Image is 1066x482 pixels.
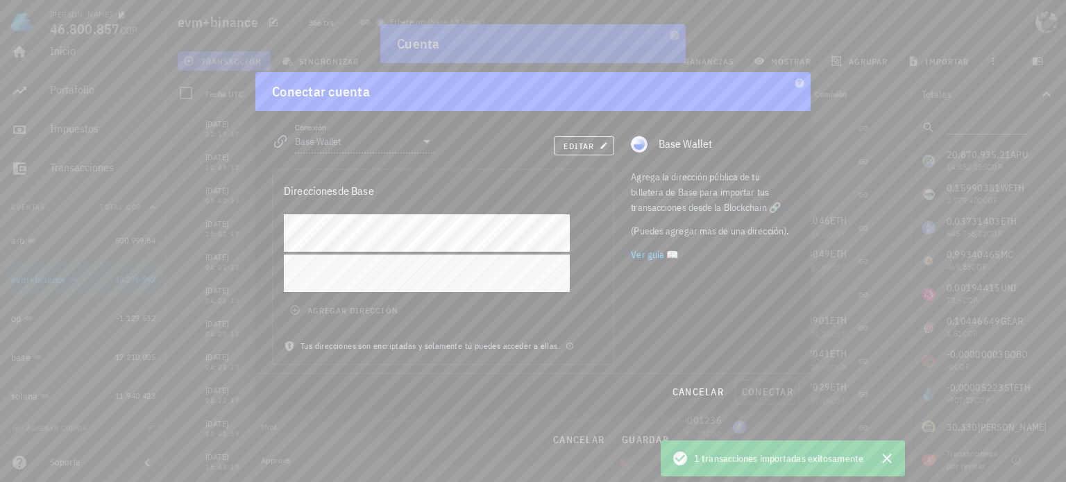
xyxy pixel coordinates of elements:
button: editar [554,136,614,155]
span: direcciones [284,184,338,198]
a: Ver guía 📖 [631,247,794,262]
div: Agrega la dirección pública de tu billetera de Base para importar tus transacciones desde la Bloc... [631,169,794,215]
div: Tus direcciones son encriptadas y solamente tú puedes acceder a ellas. [273,339,614,364]
div: Base Wallet [659,137,794,150]
span: editar [563,141,605,151]
span: de Base [284,184,374,198]
button: cancelar [666,379,729,404]
div: Conectar cuenta [272,80,370,103]
span: cancelar [672,386,724,398]
div: (Puedes agregar mas de una dirección). [631,223,794,239]
span: 1 transacciones importadas exitosamente [694,451,863,466]
label: Conexión [295,122,326,132]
